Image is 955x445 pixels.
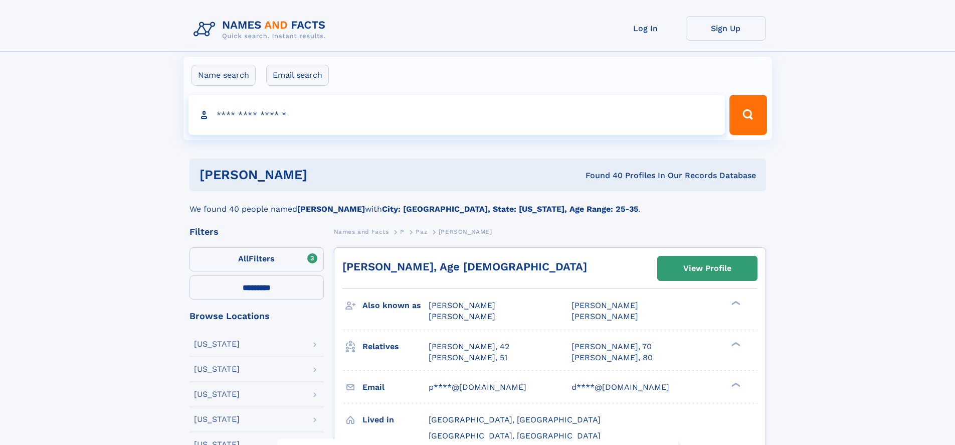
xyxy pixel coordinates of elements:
[429,431,601,440] span: [GEOGRAPHIC_DATA], [GEOGRAPHIC_DATA]
[192,65,256,86] label: Name search
[729,300,741,307] div: ❯
[439,228,492,235] span: [PERSON_NAME]
[266,65,329,86] label: Email search
[362,379,429,396] h3: Email
[729,381,741,388] div: ❯
[571,301,638,310] span: [PERSON_NAME]
[686,16,766,41] a: Sign Up
[189,227,324,236] div: Filters
[362,297,429,314] h3: Also known as
[194,340,240,348] div: [US_STATE]
[238,254,249,263] span: All
[729,95,767,135] button: Search Button
[297,204,365,214] b: [PERSON_NAME]
[606,16,686,41] a: Log In
[188,95,725,135] input: search input
[416,225,427,238] a: Paz
[683,257,731,280] div: View Profile
[194,390,240,398] div: [US_STATE]
[571,352,653,363] a: [PERSON_NAME], 80
[362,338,429,355] h3: Relatives
[189,16,334,43] img: Logo Names and Facts
[194,415,240,423] div: [US_STATE]
[400,228,405,235] span: P
[189,191,766,215] div: We found 40 people named with .
[416,228,427,235] span: Paz
[429,341,509,352] a: [PERSON_NAME], 42
[400,225,405,238] a: P
[334,225,389,238] a: Names and Facts
[429,312,495,321] span: [PERSON_NAME]
[429,415,601,424] span: [GEOGRAPHIC_DATA], [GEOGRAPHIC_DATA]
[342,260,587,273] a: [PERSON_NAME], Age [DEMOGRAPHIC_DATA]
[200,169,447,181] h1: [PERSON_NAME]
[571,312,638,321] span: [PERSON_NAME]
[362,411,429,428] h3: Lived in
[189,312,324,321] div: Browse Locations
[429,352,507,363] a: [PERSON_NAME], 51
[658,256,757,280] a: View Profile
[194,365,240,373] div: [US_STATE]
[382,204,638,214] b: City: [GEOGRAPHIC_DATA], State: [US_STATE], Age Range: 25-35
[729,341,741,347] div: ❯
[189,247,324,271] label: Filters
[446,170,756,181] div: Found 40 Profiles In Our Records Database
[429,301,495,310] span: [PERSON_NAME]
[571,341,652,352] a: [PERSON_NAME], 70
